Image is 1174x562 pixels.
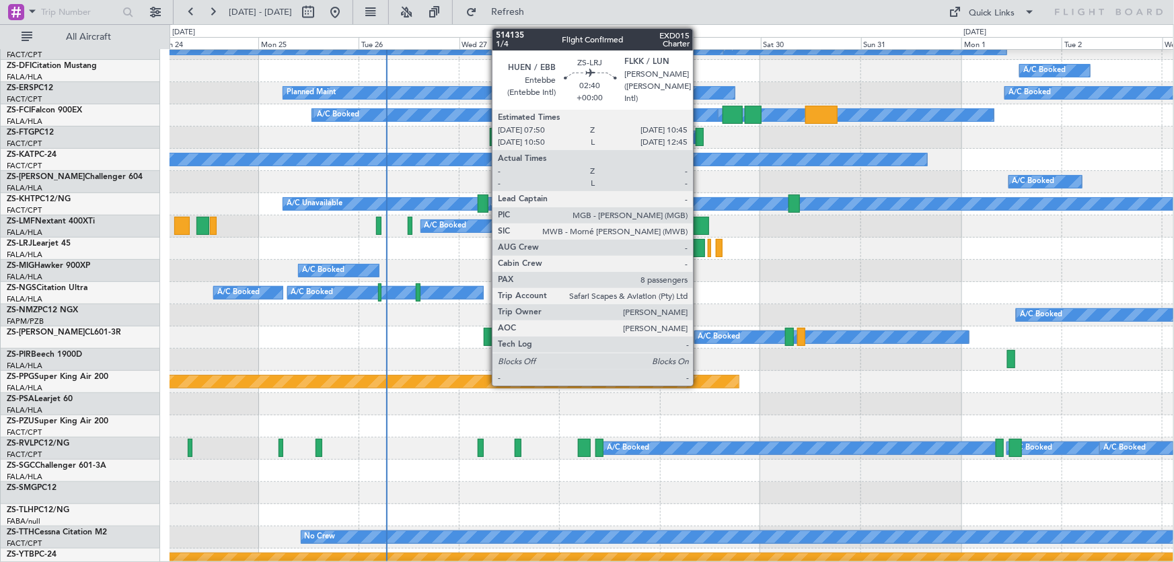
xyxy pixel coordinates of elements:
a: FABA/null [7,516,40,526]
span: ZS-DFI [7,62,32,70]
a: ZS-PPGSuper King Air 200 [7,373,108,381]
a: FALA/HLA [7,183,42,193]
div: A/C Booked [604,216,647,236]
div: Planned Maint [287,83,336,103]
span: ZS-ERS [7,84,34,92]
div: Mon 25 [258,37,359,49]
span: ZS-KHT [7,195,35,203]
a: ZS-LRJLearjet 45 [7,240,71,248]
a: ZS-SMGPC12 [7,484,57,492]
span: ZS-NGS [7,284,36,292]
div: A/C Booked [1013,172,1055,192]
div: Sat 30 [761,37,861,49]
button: Refresh [460,1,540,23]
div: Sun 31 [861,37,961,49]
div: Tue 26 [359,37,459,49]
div: Fri 29 [660,37,760,49]
span: Refresh [480,7,536,17]
div: A/C Booked [1020,305,1062,325]
span: ZS-PIR [7,351,31,359]
a: FACT/CPT [7,538,42,549]
a: FACT/CPT [7,161,42,171]
button: Quick Links [943,1,1042,23]
a: FACT/CPT [7,139,42,149]
div: A/C Booked [1103,438,1146,458]
span: ZS-KAT [7,151,34,159]
a: FALA/HLA [7,294,42,304]
input: Trip Number [41,2,118,22]
div: A/C Booked [492,194,534,214]
a: ZS-KHTPC12/NG [7,195,71,203]
div: A/C Booked [504,260,546,281]
div: A/C Booked [317,105,359,125]
div: A/C Booked [607,438,649,458]
div: A/C Booked [1023,61,1066,81]
div: [DATE] [963,27,986,38]
span: ZS-LRJ [7,240,32,248]
a: ZS-ERSPC12 [7,84,53,92]
a: FALA/HLA [7,72,42,82]
span: ZS-TLH [7,506,34,514]
span: All Aircraft [35,32,142,42]
a: ZS-MIGHawker 900XP [7,262,90,270]
a: ZS-PIRBeech 1900D [7,351,82,359]
span: [DATE] - [DATE] [229,6,292,18]
div: Thu 28 [560,37,660,49]
a: FACT/CPT [7,450,42,460]
a: FALA/HLA [7,227,42,238]
a: ZS-[PERSON_NAME]CL601-3R [7,328,121,337]
a: ZS-DFICitation Mustang [7,62,97,70]
a: FALA/HLA [7,383,42,393]
a: ZS-KATPC-24 [7,151,57,159]
span: ZS-TTH [7,528,34,536]
span: ZS-PPG [7,373,34,381]
a: FACT/CPT [7,50,42,60]
div: Tue 2 [1062,37,1162,49]
div: No Crew [305,527,336,547]
a: ZS-NMZPC12 NGX [7,306,78,314]
span: ZS-PSA [7,395,34,403]
span: ZS-[PERSON_NAME] [7,173,85,181]
div: [DATE] [172,27,195,38]
div: Sun 24 [158,37,258,49]
div: Mon 1 [961,37,1062,49]
a: FACT/CPT [7,94,42,104]
a: ZS-NGSCitation Ultra [7,284,87,292]
div: Wed 27 [460,37,560,49]
a: FACT/CPT [7,427,42,437]
a: ZS-FTGPC12 [7,129,54,137]
a: FALA/HLA [7,405,42,415]
a: FALA/HLA [7,116,42,127]
a: ZS-FCIFalcon 900EX [7,106,82,114]
a: ZS-RVLPC12/NG [7,440,69,448]
div: A/C Booked [622,238,665,258]
a: FALA/HLA [7,361,42,371]
a: ZS-YTBPC-24 [7,551,57,559]
a: ZS-LMFNextant 400XTi [7,217,95,225]
div: A/C Booked [616,105,659,125]
span: ZS-PZU [7,417,34,425]
div: A/C Booked [698,327,741,347]
span: ZS-RVL [7,440,34,448]
a: FALA/HLA [7,472,42,482]
span: ZS-LMF [7,217,35,225]
a: FALA/HLA [7,250,42,260]
div: A/C Booked [1008,83,1051,103]
span: ZS-SMG [7,484,37,492]
span: ZS-FTG [7,129,34,137]
div: A/C Unavailable [287,194,342,214]
div: A/C Booked [500,127,542,147]
a: FACT/CPT [7,205,42,215]
span: ZS-[PERSON_NAME] [7,328,85,337]
span: ZS-NMZ [7,306,38,314]
a: ZS-PSALearjet 60 [7,395,73,403]
div: A/C Booked [619,283,661,303]
span: ZS-YTB [7,551,34,559]
a: ZS-TTHCessna Citation M2 [7,528,107,536]
div: A/C Booked [217,283,260,303]
div: A/C Booked [425,216,467,236]
div: Quick Links [969,7,1015,20]
div: A/C Booked [302,260,344,281]
div: A/C Booked [291,283,334,303]
a: ZS-SGCChallenger 601-3A [7,462,106,470]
